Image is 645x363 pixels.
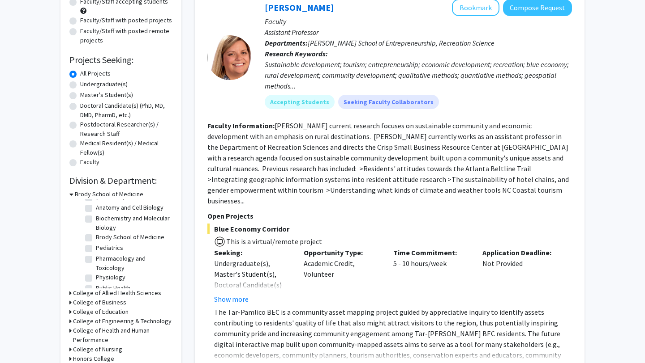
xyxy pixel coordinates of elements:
[265,27,572,38] p: Assistant Professor
[96,283,130,293] label: Public Health
[214,247,290,258] p: Seeking:
[80,157,99,167] label: Faculty
[7,323,38,356] iframe: Chat
[73,307,129,317] h3: College of Education
[69,175,172,186] h2: Division & Department:
[265,2,334,13] a: [PERSON_NAME]
[73,298,126,307] h3: College of Business
[304,247,380,258] p: Opportunity Type:
[73,345,122,354] h3: College of Nursing
[80,69,111,78] label: All Projects
[69,55,172,65] h2: Projects Seeking:
[73,326,172,345] h3: College of Health and Human Performance
[96,254,170,273] label: Pharmacology and Toxicology
[214,294,249,304] button: Show more
[96,273,125,282] label: Physiology
[207,211,572,221] p: Open Projects
[265,95,335,109] mat-chip: Accepting Students
[80,101,172,120] label: Doctoral Candidate(s) (PhD, MD, DMD, PharmD, etc.)
[393,247,469,258] p: Time Commitment:
[73,288,161,298] h3: College of Allied Health Sciences
[96,214,170,232] label: Biochemistry and Molecular Biology
[297,247,387,304] div: Academic Credit, Volunteer
[96,243,123,253] label: Pediatrics
[207,224,572,234] span: Blue Economy Corridor
[214,258,290,312] div: Undergraduate(s), Master's Student(s), Doctoral Candidate(s) (PhD, MD, DMD, PharmD, etc.)
[96,203,163,212] label: Anatomy and Cell Biology
[80,26,172,45] label: Faculty/Staff with posted remote projects
[80,120,172,139] label: Postdoctoral Researcher(s) / Research Staff
[80,80,128,89] label: Undergraduate(s)
[225,237,322,246] span: This is a virtual/remote project
[265,38,308,47] b: Departments:
[80,16,172,25] label: Faculty/Staff with posted projects
[96,232,164,242] label: Brody School of Medicine
[265,59,572,91] div: Sustainable development; tourism; entrepreneurship; economic development; recreation; blue econom...
[75,190,143,199] h3: Brody School of Medicine
[265,16,572,27] p: Faculty
[308,38,494,47] span: [PERSON_NAME] School of Entrepreneurship, Recreation Science
[80,139,172,157] label: Medical Resident(s) / Medical Fellow(s)
[482,247,559,258] p: Application Deadline:
[207,121,569,205] fg-read-more: [PERSON_NAME] current research focuses on sustainable community and economic development with an ...
[73,317,172,326] h3: College of Engineering & Technology
[207,121,275,130] b: Faculty Information:
[80,90,133,100] label: Master's Student(s)
[265,49,328,58] b: Research Keywords:
[338,95,439,109] mat-chip: Seeking Faculty Collaborators
[476,247,565,304] div: Not Provided
[387,247,476,304] div: 5 - 10 hours/week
